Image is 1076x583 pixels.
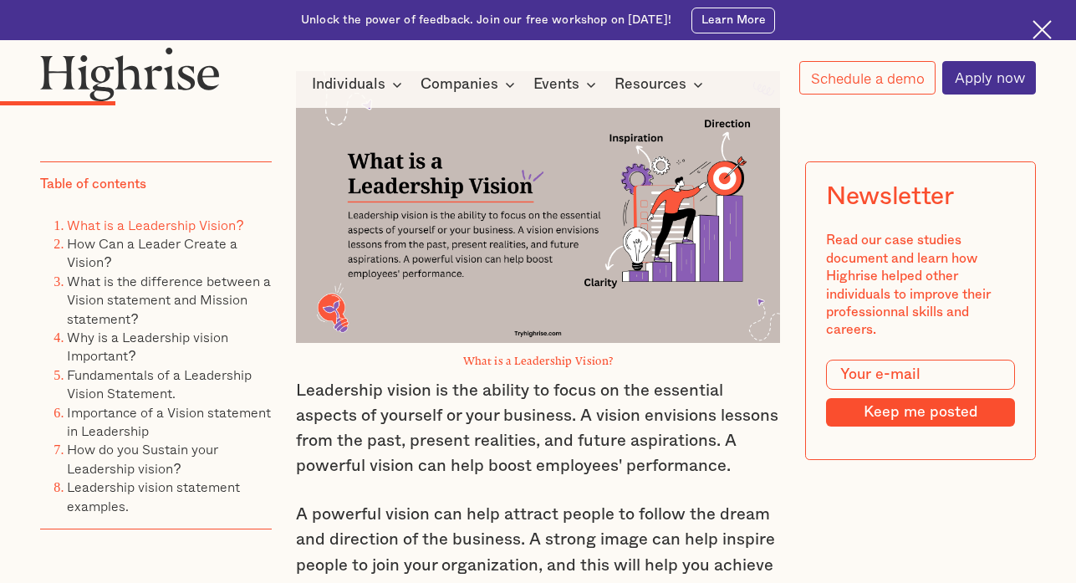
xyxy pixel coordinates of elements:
[296,71,779,343] img: What is a Leadership Vision?
[799,61,936,94] a: Schedule a demo
[67,233,237,272] a: How Can a Leader Create a Vision?
[67,401,271,441] a: Importance of a Vision statement in Leadership
[825,360,1014,427] form: Modal Form
[825,360,1014,390] input: Your e-mail
[825,232,1014,339] div: Read our case studies document and learn how Highrise helped other individuals to improve their p...
[614,74,686,95] div: Resources
[691,8,775,33] a: Learn More
[1033,20,1052,39] img: Cross icon
[825,398,1014,427] input: Keep me posted
[614,74,708,95] div: Resources
[67,326,228,366] a: Why is a Leadership vision Important?
[463,355,613,361] strong: What is a Leadership Vision?
[421,74,498,95] div: Companies
[533,74,579,95] div: Events
[421,74,520,95] div: Companies
[67,476,240,515] a: Leadership vision statement examples.
[40,176,146,193] div: Table of contents
[533,74,601,95] div: Events
[67,214,243,235] a: What is a Leadership Vision?
[67,364,252,403] a: Fundamentals of a Leadership Vision Statement.
[67,270,271,329] a: What is the difference between a Vision statement and Mission statement?
[296,378,779,479] p: Leadership vision is the ability to focus on the essential aspects of yourself or your business. ...
[301,13,671,28] div: Unlock the power of feedback. Join our free workshop on [DATE]!
[67,438,218,478] a: How do you Sustain your Leadership vision?
[312,74,385,95] div: Individuals
[825,182,953,212] div: Newsletter
[942,61,1035,95] a: Apply now
[40,47,220,101] img: Highrise logo
[312,74,407,95] div: Individuals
